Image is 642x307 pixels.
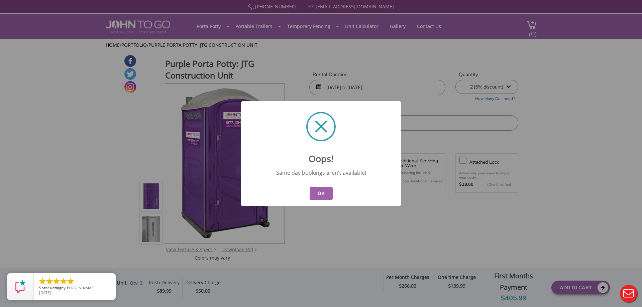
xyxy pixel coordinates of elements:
[67,277,75,285] li: 
[60,277,68,285] li: 
[39,290,51,295] span: [DATE]
[52,277,61,285] li: 
[14,280,27,293] img: Review Rating
[241,148,401,165] div: Oops!
[66,285,95,290] span: [PERSON_NAME]
[615,280,642,307] button: Live Chat
[45,277,53,285] li: 
[39,286,110,291] span: by
[39,285,41,290] span: 5
[42,285,61,290] span: Star Rating
[273,169,369,176] div: Same day bookings aren't available!
[310,187,333,200] button: OK
[38,277,46,285] li: 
